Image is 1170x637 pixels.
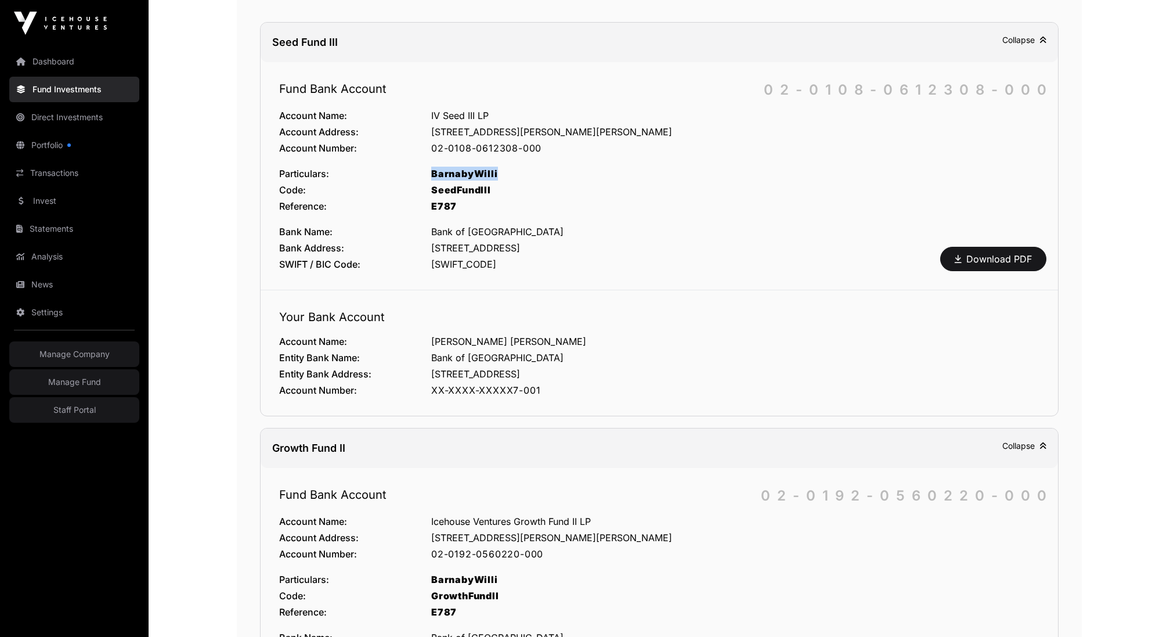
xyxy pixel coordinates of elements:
div: 02-0192-0560220-000 [761,487,1053,505]
div: 02-0108-0612308-000 [764,81,1053,99]
div: Account Number: [279,547,431,561]
span: Collapse [1002,35,1046,45]
div: BarnabyWilli [431,573,1039,586]
div: Account Number: [279,383,431,397]
div: [PERSON_NAME] [PERSON_NAME] [431,334,1039,348]
iframe: Chat Widget [1112,581,1170,637]
div: [SWIFT_CODE] [431,257,1039,271]
span: Collapse [1002,441,1046,451]
div: Code: [279,183,431,197]
a: Statements [9,216,139,242]
img: Icehouse Ventures Logo [14,12,107,35]
div: SeedFundIII [431,183,1039,197]
button: Download PDF [940,247,1046,271]
h2: Fund Bank Account [279,81,1039,97]
div: Seed Fund III [272,34,338,51]
div: Entity Bank Address: [279,367,431,381]
h2: Your Bank Account [279,309,1039,325]
div: E787 [431,199,1039,213]
a: Staff Portal [9,397,139,423]
div: IV Seed III LP [431,109,1039,123]
div: XX-XXXX-XXXXX7-001 [431,383,1039,397]
div: Account Name: [279,514,431,528]
div: [STREET_ADDRESS][PERSON_NAME][PERSON_NAME] [431,531,1039,545]
a: Transactions [9,160,139,186]
div: Reference: [279,605,431,619]
div: [STREET_ADDRESS] [431,241,1039,255]
a: Fund Investments [9,77,139,102]
div: [STREET_ADDRESS] [431,367,1039,381]
h2: Fund Bank Account [279,487,1039,503]
div: Particulars: [279,573,431,586]
a: Analysis [9,244,139,269]
a: News [9,272,139,297]
div: Bank Address: [279,241,431,255]
div: Bank Name: [279,225,431,239]
a: Download PDF [955,252,1032,266]
div: BarnabyWilli [431,167,1039,181]
div: [STREET_ADDRESS][PERSON_NAME][PERSON_NAME] [431,125,1039,139]
div: 02-0192-0560220-000 [431,547,1039,561]
a: Dashboard [9,49,139,74]
div: Account Name: [279,109,431,123]
div: Account Name: [279,334,431,348]
div: Growth Fund II [272,440,345,456]
a: Manage Fund [9,369,139,395]
div: Account Address: [279,125,431,139]
a: Settings [9,300,139,325]
div: Bank of [GEOGRAPHIC_DATA] [431,225,1039,239]
div: Particulars: [279,167,431,181]
div: GrowthFundII [431,589,1039,603]
div: Bank of [GEOGRAPHIC_DATA] [431,351,1039,365]
a: Invest [9,188,139,214]
div: E787 [431,605,1039,619]
div: 02-0108-0612308-000 [431,141,1039,155]
div: Reference: [279,199,431,213]
a: Manage Company [9,341,139,367]
div: Account Address: [279,531,431,545]
div: SWIFT / BIC Code: [279,257,431,271]
div: Code: [279,589,431,603]
div: Account Number: [279,141,431,155]
div: Icehouse Ventures Growth Fund II LP [431,514,1039,528]
div: Entity Bank Name: [279,351,431,365]
a: Direct Investments [9,105,139,130]
a: Portfolio [9,132,139,158]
